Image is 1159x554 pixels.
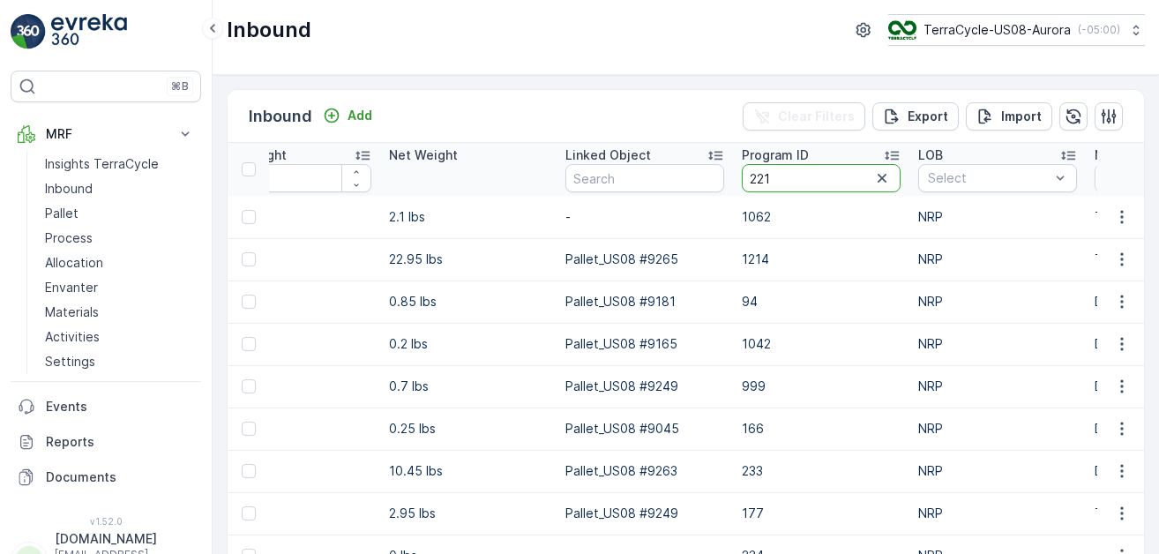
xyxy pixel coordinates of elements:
[213,335,371,353] p: -
[11,460,201,495] a: Documents
[45,229,93,247] p: Process
[242,210,256,224] div: Toggle Row Selected
[565,146,651,164] p: Linked Object
[742,293,901,311] p: 94
[928,169,1050,187] p: Select
[38,251,201,275] a: Allocation
[565,293,724,311] p: Pallet_US08 #9181
[565,462,724,480] p: Pallet_US08 #9263
[11,389,201,424] a: Events
[742,420,901,438] p: 166
[389,146,458,164] p: Net Weight
[171,79,189,94] p: ⌘B
[742,335,901,353] p: 1042
[45,353,95,371] p: Settings
[213,378,371,395] p: -
[11,424,201,460] a: Reports
[565,378,724,395] p: Pallet_US08 #9249
[55,530,185,548] p: [DOMAIN_NAME]
[38,201,201,226] a: Pallet
[249,104,312,129] p: Inbound
[242,337,256,351] div: Toggle Row Selected
[213,251,371,268] p: -
[918,505,1077,522] p: NRP
[38,226,201,251] a: Process
[316,105,379,126] button: Add
[565,335,724,353] p: Pallet_US08 #9165
[1001,108,1042,125] p: Import
[743,102,865,131] button: Clear Filters
[742,251,901,268] p: 1214
[742,164,901,192] input: Search
[11,14,46,49] img: logo
[38,275,201,300] a: Envanter
[918,251,1077,268] p: NRP
[923,21,1071,39] p: TerraCycle-US08-Aurora
[778,108,855,125] p: Clear Filters
[918,208,1077,226] p: NRP
[38,300,201,325] a: Materials
[45,254,103,272] p: Allocation
[742,462,901,480] p: 233
[389,208,548,226] p: 2.1 lbs
[389,251,548,268] p: 22.95 lbs
[38,152,201,176] a: Insights TerraCycle
[966,102,1052,131] button: Import
[45,155,159,173] p: Insights TerraCycle
[46,468,194,486] p: Documents
[742,146,809,164] p: Program ID
[565,420,724,438] p: Pallet_US08 #9045
[918,462,1077,480] p: NRP
[389,462,548,480] p: 10.45 lbs
[918,293,1077,311] p: NRP
[242,252,256,266] div: Toggle Row Selected
[11,116,201,152] button: MRF
[213,505,371,522] p: -
[872,102,959,131] button: Export
[348,107,372,124] p: Add
[565,164,724,192] input: Search
[389,293,548,311] p: 0.85 lbs
[45,328,100,346] p: Activities
[38,349,201,374] a: Settings
[213,420,371,438] p: -
[389,420,548,438] p: 0.25 lbs
[242,379,256,393] div: Toggle Row Selected
[38,176,201,201] a: Inbound
[213,462,371,480] p: -
[46,398,194,415] p: Events
[46,433,194,451] p: Reports
[45,205,79,222] p: Pallet
[242,506,256,520] div: Toggle Row Selected
[45,303,99,321] p: Materials
[918,146,943,164] p: LOB
[227,16,311,44] p: Inbound
[389,378,548,395] p: 0.7 lbs
[213,164,371,192] input: Search
[557,196,733,238] td: -
[888,20,916,40] img: image_ci7OI47.png
[565,251,724,268] p: Pallet_US08 #9265
[46,125,166,143] p: MRF
[51,14,127,49] img: logo_light-DOdMpM7g.png
[242,464,256,478] div: Toggle Row Selected
[38,325,201,349] a: Activities
[389,505,548,522] p: 2.95 lbs
[1078,23,1120,37] p: ( -05:00 )
[742,208,901,226] p: 1062
[213,293,371,311] p: -
[242,295,256,309] div: Toggle Row Selected
[742,505,901,522] p: 177
[888,14,1145,46] button: TerraCycle-US08-Aurora(-05:00)
[918,378,1077,395] p: NRP
[918,420,1077,438] p: NRP
[742,378,901,395] p: 999
[908,108,948,125] p: Export
[389,335,548,353] p: 0.2 lbs
[45,279,98,296] p: Envanter
[242,422,256,436] div: Toggle Row Selected
[11,516,201,527] span: v 1.52.0
[213,208,371,226] p: -
[45,180,93,198] p: Inbound
[565,505,724,522] p: Pallet_US08 #9249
